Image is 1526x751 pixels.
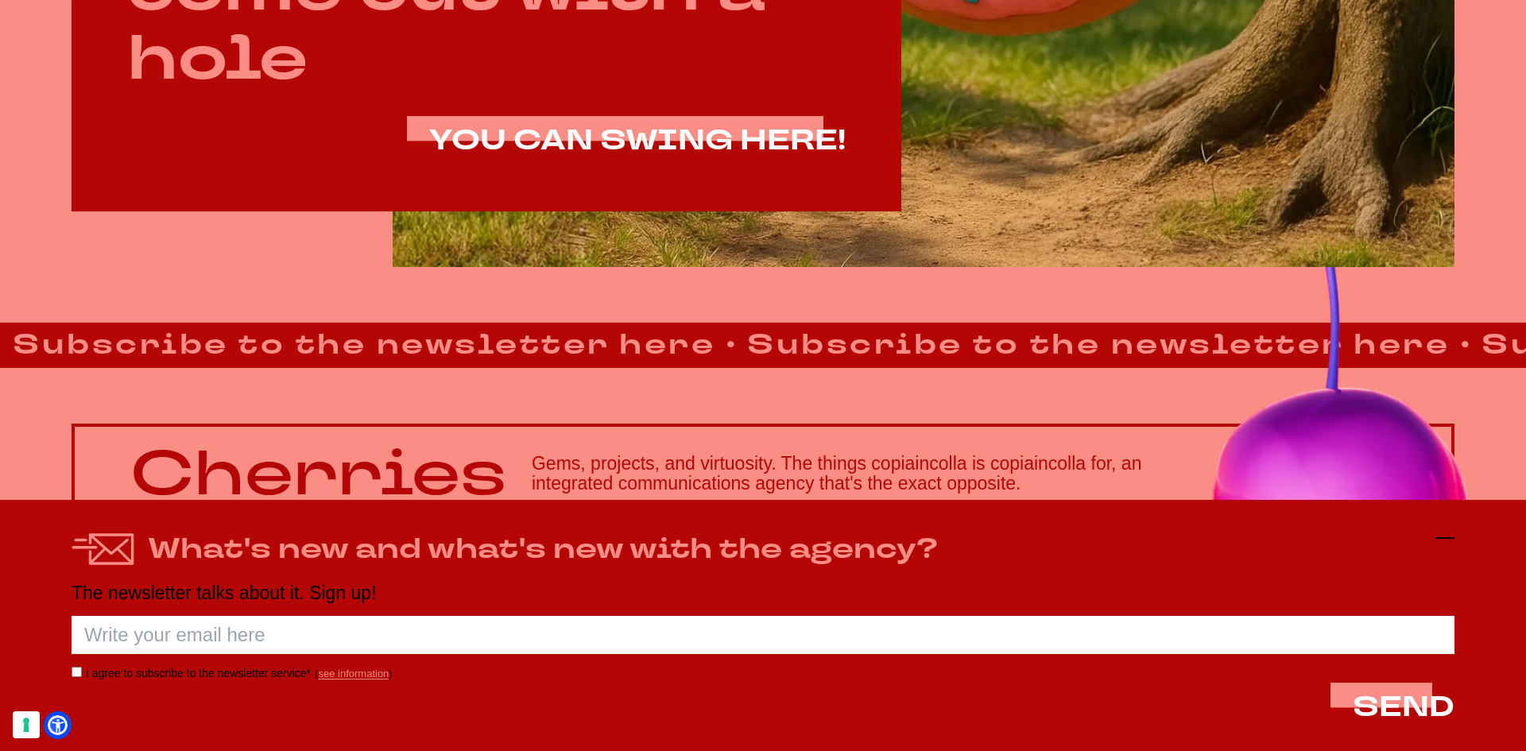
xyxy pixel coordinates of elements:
font: What's new and what's new with the agency? [148,530,938,568]
a: see information [318,668,389,679]
font: ( [315,668,318,679]
button: Your consent preferences for tracking technologies [13,711,40,738]
font: Subscribe to the newsletter here [10,326,713,364]
button: SEND [1353,692,1454,723]
font: The newsletter talks about it. Sign up! [72,582,377,602]
font: Gems, projects, and virtuosity. The things copiaincolla is copiaincolla for, an integrated commun... [532,453,1141,494]
a: YOU CAN SWING HERE! [429,126,846,157]
font: ) [389,668,392,679]
font: I agree to subscribe to the newsletter service* [86,667,311,679]
font: SEND [1353,688,1454,726]
font: Cherries [130,432,506,515]
font: Subscribe to the newsletter here [745,326,1447,364]
font: YOU CAN SWING HERE! [429,122,846,160]
input: Write your email here [72,616,1454,654]
a: Open Accessibility Menu [48,715,68,735]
